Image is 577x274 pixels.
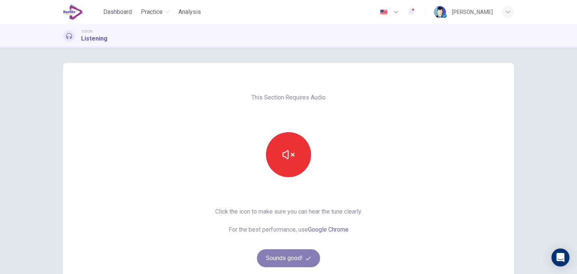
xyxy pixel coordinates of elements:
span: Click the icon to make sure you can hear the tune clearly. [215,207,362,216]
button: Practice [138,5,172,19]
span: Analysis [178,8,201,17]
a: Google Chrome [308,226,349,233]
span: For the best performance, use [215,225,362,234]
a: EduSynch logo [63,5,100,20]
span: TOEIC® [81,29,92,34]
span: This Section Requires Audio [251,93,326,102]
div: Open Intercom Messenger [551,248,569,266]
img: EduSynch logo [63,5,83,20]
div: [PERSON_NAME] [452,8,493,17]
span: Dashboard [103,8,132,17]
h1: Listening [81,34,107,43]
img: en [379,9,388,15]
img: Profile picture [434,6,446,18]
button: Sounds good! [257,249,320,267]
button: Analysis [175,5,204,19]
button: Dashboard [100,5,135,19]
span: Practice [141,8,163,17]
